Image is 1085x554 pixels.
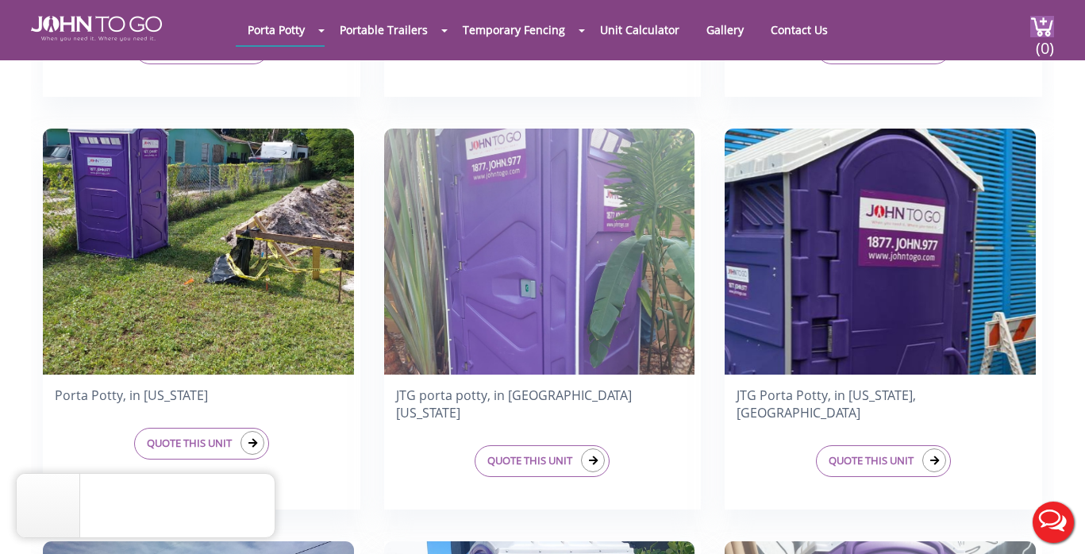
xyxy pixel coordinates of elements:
h4: JTG porta potty, in [GEOGRAPHIC_DATA][US_STATE] [384,383,702,425]
a: Gallery [694,14,756,45]
button: Live Chat [1022,491,1085,554]
a: Contact Us [759,14,840,45]
img: cart a [1030,16,1054,37]
h4: JTG Porta Potty, in [US_STATE], [GEOGRAPHIC_DATA] [725,383,1042,425]
a: QUOTE THIS UNIT [134,428,269,460]
a: QUOTE THIS UNIT [475,445,610,477]
span: (0) [1035,25,1054,59]
a: Temporary Fencing [451,14,577,45]
h4: Porta Potty, in [US_STATE] [43,383,360,408]
a: Portable Trailers [328,14,440,45]
a: QUOTE THIS UNIT [816,445,951,477]
a: Unit Calculator [588,14,691,45]
img: JOHN to go [31,16,162,41]
a: Porta Potty [236,14,317,45]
